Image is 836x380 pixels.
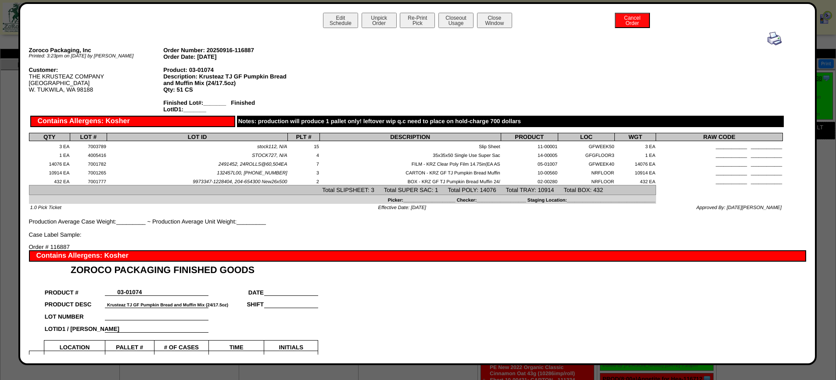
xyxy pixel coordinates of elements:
[656,133,783,141] th: RAW CODE
[29,32,783,238] div: Production Average Case Weight:_________ ~ Production Average Unit Weight:_________ Case Label Sa...
[501,133,558,141] th: PRODUCT
[558,167,614,176] td: NRFLOOR
[29,47,164,53] div: Zoroco Packaging, Inc
[70,159,107,167] td: 7001782
[501,150,558,159] td: 14-00005
[163,67,298,73] div: Product: 03-01074
[107,303,228,308] font: Krusteaz TJ GF Pumpkin Bread and Muffin Mix (24/17.5oz)
[163,53,298,60] div: Order Date: [DATE]
[656,150,783,159] td: ____________ ____________
[264,340,318,351] td: INITIALS
[70,150,107,159] td: 4005416
[29,167,70,176] td: 10914 EA
[319,167,501,176] td: CARTON - KRZ GF TJ Pumpkin Bread Muffin
[29,159,70,167] td: 14076 EA
[29,250,807,262] div: Contains Allergens: Kosher
[615,150,656,159] td: 1 EA
[288,167,320,176] td: 3
[237,116,784,127] div: Notes: production will produce 1 pallet only! leftover wip q.c need to place on hold-charge 700 d...
[219,162,287,167] span: 2491452, 24ROLLS@60,504EA
[29,67,164,73] div: Customer:
[615,159,656,167] td: 14076 EA
[208,284,264,296] td: DATE
[438,13,474,28] button: CloseoutUsage
[319,141,501,150] td: Slip Sheet
[163,99,298,113] div: Finished Lot#:_______ Finished LotID1:_______
[105,340,154,351] td: PALLET #
[558,159,614,167] td: GFWEEK40
[105,284,154,296] td: 03-01074
[288,133,320,141] th: PLT #
[615,176,656,185] td: 432 EA
[217,170,287,176] span: 132457L00, [PHONE_NUMBER]
[44,262,318,276] td: ZOROCO PACKAGING FINISHED GOODS
[656,159,783,167] td: ____________ ____________
[208,296,264,308] td: SHIFT
[193,179,287,185] span: 9973347-1228404, 204-654300 New26x500
[29,195,656,203] td: Picker:____________________ Checker:___________________ Staging Location:________________________...
[362,13,397,28] button: UnpickOrder
[163,73,298,86] div: Description: Krusteaz TJ GF Pumpkin Bread and Muffin Mix (24/17.5oz)
[501,141,558,150] td: 11-00001
[476,20,513,26] a: CloseWindow
[163,47,298,53] div: Order Number: 20250916-116887
[378,205,426,210] span: Effective Date: [DATE]
[44,308,105,320] td: LOT NUMBER
[29,185,656,195] td: Total SLIPSHEET: 3 Total SUPER SAC: 1 Total POLY: 14076 Total TRAY: 10914 Total BOX: 432
[501,167,558,176] td: 10-00560
[615,133,656,141] th: WGT
[288,150,320,159] td: 4
[288,176,320,185] td: 2
[558,141,614,150] td: GFWEEK50
[107,133,288,141] th: LOT ID
[656,176,783,185] td: ____________ ____________
[400,13,435,28] button: Re-PrintPick
[501,176,558,185] td: 02-00280
[29,133,70,141] th: QTY
[558,150,614,159] td: GFGFLOOR3
[288,159,320,167] td: 7
[319,133,501,141] th: DESCRIPTION
[323,13,358,28] button: EditSchedule
[44,340,105,351] td: LOCATION
[501,159,558,167] td: 05-01007
[615,167,656,176] td: 10914 EA
[208,340,264,351] td: TIME
[696,205,782,210] span: Approved By: [DATE][PERSON_NAME]
[288,141,320,150] td: 15
[44,284,105,296] td: PRODUCT #
[252,153,287,158] span: STOCK727, N/A
[154,340,208,351] td: # OF CASES
[319,176,501,185] td: BOX - KRZ GF TJ Pumpkin Bread Muffin 24/
[29,141,70,150] td: 3 EA
[44,296,105,308] td: PRODUCT DESC
[656,141,783,150] td: ____________ ____________
[29,150,70,159] td: 1 EA
[70,141,107,150] td: 7003789
[257,144,287,149] span: stock112, N/A
[477,13,512,28] button: CloseWindow
[70,167,107,176] td: 7001265
[30,205,61,210] span: 1.0 Pick Ticket
[29,53,164,59] div: Printed: 3:23pm on [DATE] by [PERSON_NAME]
[656,167,783,176] td: ____________ ____________
[558,176,614,185] td: NRFLOOR
[44,320,105,332] td: LOTID1 / [PERSON_NAME]
[319,150,501,159] td: 35x35x50 Single Use Super Sac
[29,67,164,93] div: THE KRUSTEAZ COMPANY [GEOGRAPHIC_DATA] W. TUKWILA, WA 98188
[319,159,501,167] td: FILM - KRZ Clear Poly Film 14.75in(EA AS
[70,133,107,141] th: LOT #
[70,176,107,185] td: 7001777
[768,32,782,46] img: print.gif
[615,13,650,28] button: CancelOrder
[163,86,298,93] div: Qty: 51 CS
[29,176,70,185] td: 432 EA
[558,133,614,141] th: LOC
[29,351,44,361] td: 1
[30,116,235,127] div: Contains Allergens: Kosher
[615,141,656,150] td: 3 EA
